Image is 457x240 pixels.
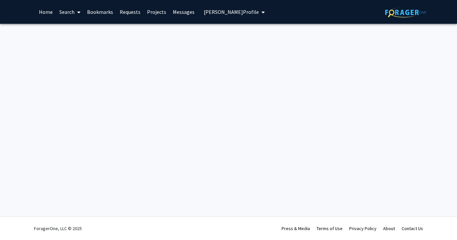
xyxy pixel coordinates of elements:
[282,225,310,231] a: Press & Media
[34,217,82,240] div: ForagerOne, LLC © 2025
[169,0,198,23] a: Messages
[84,0,116,23] a: Bookmarks
[144,0,169,23] a: Projects
[56,0,84,23] a: Search
[36,0,56,23] a: Home
[204,9,259,15] span: [PERSON_NAME] Profile
[383,225,395,231] a: About
[402,225,423,231] a: Contact Us
[317,225,343,231] a: Terms of Use
[385,7,426,17] img: ForagerOne Logo
[349,225,377,231] a: Privacy Policy
[116,0,144,23] a: Requests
